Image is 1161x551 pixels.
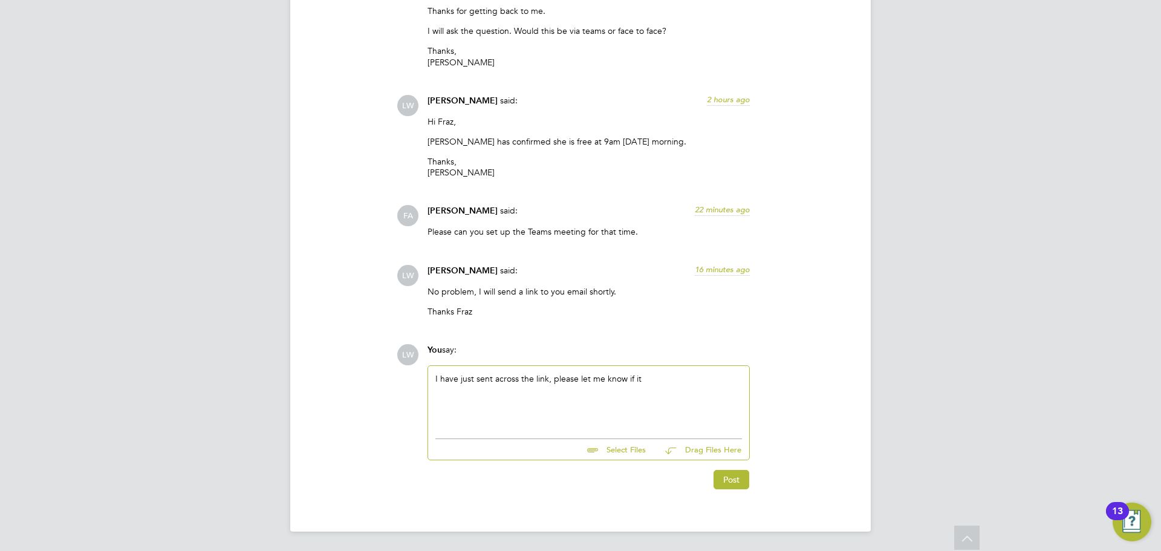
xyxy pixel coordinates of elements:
[500,95,518,106] span: said:
[397,265,418,286] span: LW
[397,95,418,116] span: LW
[655,437,742,463] button: Drag Files Here
[428,136,750,147] p: [PERSON_NAME] has confirmed she is free at 9am [DATE] morning.
[428,45,750,67] p: Thanks, [PERSON_NAME]
[500,205,518,216] span: said:
[707,94,750,105] span: 2 hours ago
[428,345,442,355] span: You
[428,266,498,276] span: [PERSON_NAME]
[695,204,750,215] span: 22 minutes ago
[428,156,750,178] p: Thanks, [PERSON_NAME]
[714,470,749,489] button: Post
[428,344,750,365] div: say:
[1112,511,1123,527] div: 13
[428,96,498,106] span: [PERSON_NAME]
[500,265,518,276] span: said:
[428,286,750,297] p: No problem, I will send a link to you email shortly.
[428,5,750,16] p: Thanks for getting back to me.
[397,344,418,365] span: LW
[428,25,750,36] p: I will ask the question. Would this be via teams or face to face?
[695,264,750,275] span: 16 minutes ago
[428,206,498,216] span: [PERSON_NAME]
[428,116,750,127] p: Hi Fraz,
[435,373,742,425] div: I have just sent across the link, please let me know if it
[428,306,750,317] p: Thanks Fraz
[397,205,418,226] span: FA
[428,226,750,237] p: Please can you set up the Teams meeting for that time.
[1113,503,1151,541] button: Open Resource Center, 13 new notifications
